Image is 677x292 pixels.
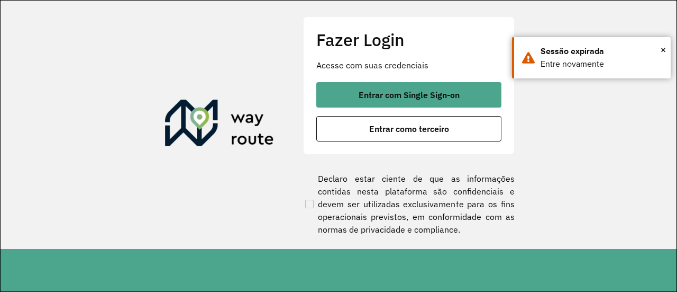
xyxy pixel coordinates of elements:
img: Roteirizador AmbevTech [165,100,274,151]
div: Sessão expirada [541,45,663,58]
span: Entrar com Single Sign-on [359,91,460,99]
div: Entre novamente [541,58,663,70]
span: Entrar como terceiro [369,125,449,133]
button: button [316,116,501,141]
span: × [661,42,666,58]
button: Close [661,42,666,58]
p: Acesse com suas credenciais [316,59,501,72]
h2: Fazer Login [316,30,501,50]
button: button [316,82,501,108]
label: Declaro estar ciente de que as informações contidas nesta plataforma são confidenciais e devem se... [303,172,515,236]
